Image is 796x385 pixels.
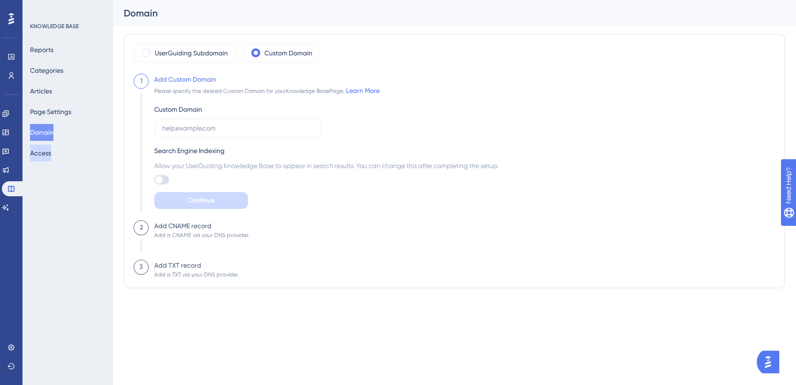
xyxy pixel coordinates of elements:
[154,85,380,96] div: Please specify the desired Custom Domain for your Knowledge Base Page.
[154,220,211,231] div: Add CNAME record
[154,104,202,115] div: Custom Domain
[140,76,143,87] div: 1
[139,262,143,273] div: 3
[154,260,201,271] div: Add TXT record
[154,192,248,209] button: Continue
[154,231,249,239] div: Add a CNAME via your DNS provider.
[757,348,785,376] iframe: UserGuiding AI Assistant Launcher
[30,83,52,100] button: Articles
[140,222,143,233] div: 2
[162,123,313,133] input: help.example.com
[346,87,380,94] a: Learn More
[124,7,761,20] div: Domain
[155,47,228,59] label: UserGuiding Subdomain
[154,160,498,171] span: Allow your UserGuiding Knowledge Base to appear in search results. You can change this after comp...
[154,74,216,85] div: Add Custom Domain
[30,41,53,58] button: Reports
[154,271,239,278] div: Add a TXT via your DNS provider.
[22,2,59,14] span: Need Help?
[154,145,498,156] div: Search Engine Indexing
[30,23,79,30] div: KNOWLEDGE BASE
[30,145,51,162] button: Access
[264,47,312,59] label: Custom Domain
[188,195,215,206] span: Continue
[30,124,53,141] button: Domain
[30,62,63,79] button: Categories
[30,103,71,120] button: Page Settings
